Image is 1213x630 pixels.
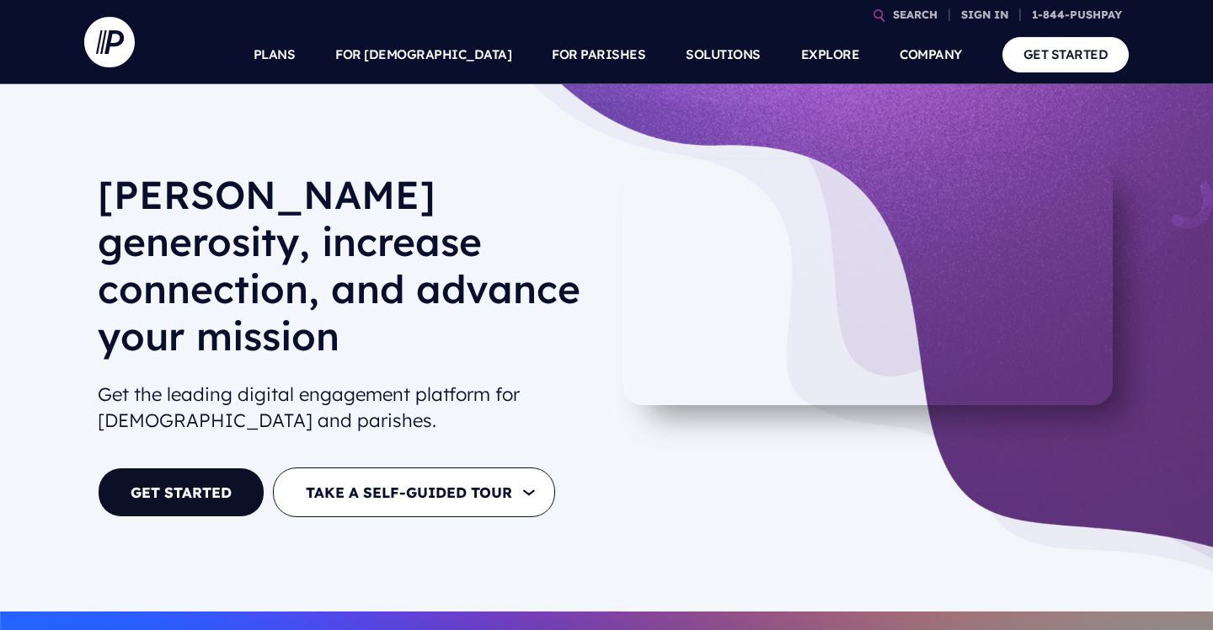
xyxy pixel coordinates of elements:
[98,375,593,440] h2: Get the leading digital engagement platform for [DEMOGRAPHIC_DATA] and parishes.
[801,25,860,84] a: EXPLORE
[686,25,761,84] a: SOLUTIONS
[98,467,265,517] a: GET STARTED
[254,25,296,84] a: PLANS
[273,467,555,517] button: TAKE A SELF-GUIDED TOUR
[335,25,511,84] a: FOR [DEMOGRAPHIC_DATA]
[1002,37,1130,72] a: GET STARTED
[98,171,593,373] h1: [PERSON_NAME] generosity, increase connection, and advance your mission
[900,25,962,84] a: COMPANY
[552,25,645,84] a: FOR PARISHES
